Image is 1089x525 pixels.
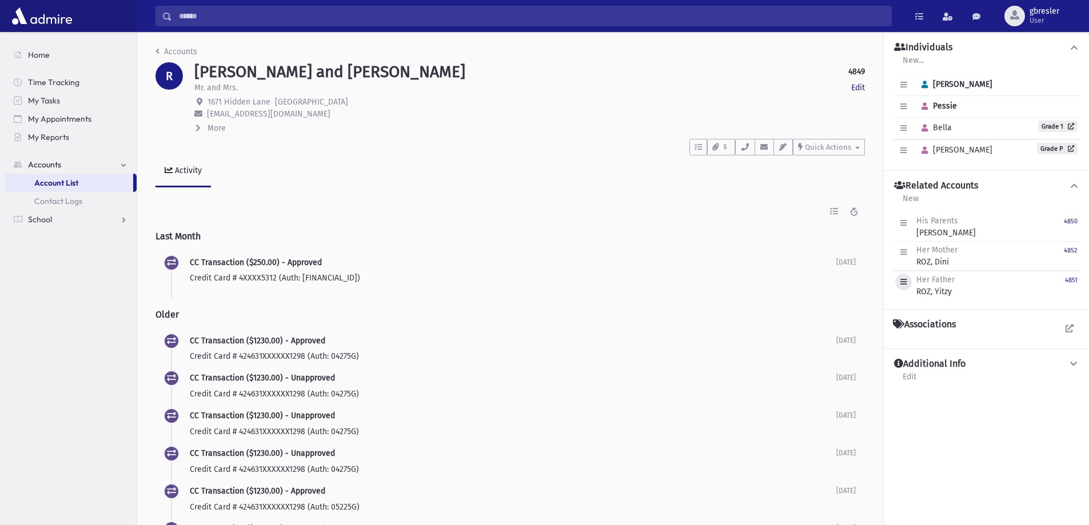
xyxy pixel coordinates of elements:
p: Mr. and Mrs. [194,82,238,94]
span: Home [28,50,50,60]
h4: Associations [893,319,956,330]
span: [GEOGRAPHIC_DATA] [275,97,348,107]
span: Bella [916,123,952,133]
span: Her Mother [916,245,958,255]
span: CC Transaction ($1230.00) - Unapproved [190,448,335,458]
a: Accounts [5,155,137,174]
span: Time Tracking [28,77,79,87]
span: [DATE] [836,449,856,457]
button: Related Accounts [893,180,1080,192]
a: 4852 [1064,244,1078,268]
p: Credit Card # 424631XXXXXX1298 (Auth: 05225G) [190,501,836,513]
a: Contact Logs [5,192,137,210]
span: Accounts [28,159,61,170]
a: New... [902,54,924,74]
a: Grade 1 [1038,121,1078,132]
h4: Related Accounts [894,180,978,192]
button: Quick Actions [793,139,865,155]
span: Quick Actions [805,143,851,151]
button: Additional Info [893,358,1080,370]
span: CC Transaction ($1230.00) - Approved [190,336,325,346]
span: [EMAIL_ADDRESS][DOMAIN_NAME] [207,109,330,119]
span: CC Transaction ($1230.00) - Unapproved [190,373,335,383]
button: 5 [707,139,735,155]
span: 1671 Hidden Lane [208,97,270,107]
p: Credit Card # 424631XXXXXX1298 (Auth: 04275G) [190,350,836,362]
span: gbresler [1030,7,1059,16]
a: New [902,192,919,213]
span: My Appointments [28,114,91,124]
span: Account List [34,178,78,188]
span: [DATE] [836,487,856,495]
a: Edit [851,82,865,94]
p: Credit Card # 424631XXXXXX1298 (Auth: 04275G) [190,426,836,438]
small: 4852 [1064,247,1078,254]
span: CC Transaction ($250.00) - Approved [190,258,322,267]
strong: 4849 [848,66,865,78]
span: [PERSON_NAME] [916,145,992,155]
p: Credit Card # 424631XXXXXX1298 (Auth: 04275G) [190,388,836,400]
div: Activity [173,166,202,175]
a: Grade P [1037,143,1078,154]
a: 4851 [1065,274,1078,298]
h2: Last Month [155,222,865,251]
input: Search [172,6,891,26]
span: His Parents [916,216,958,226]
span: Contact Logs [34,196,82,206]
small: 4850 [1064,218,1078,225]
a: My Reports [5,128,137,146]
a: 4850 [1064,215,1078,239]
a: Home [5,46,137,64]
h2: Older [155,300,865,329]
span: CC Transaction ($1230.00) - Approved [190,486,325,496]
span: [DATE] [836,258,856,266]
a: Edit [902,370,917,391]
span: More [208,123,226,133]
h4: Individuals [894,42,952,54]
span: User [1030,16,1059,25]
a: School [5,210,137,229]
div: [PERSON_NAME] [916,215,976,239]
a: My Tasks [5,91,137,110]
a: Activity [155,155,211,187]
div: ROZ, Dini [916,244,958,268]
a: Time Tracking [5,73,137,91]
button: More [194,122,227,134]
span: Her Father [916,275,955,284]
div: ROZ, Yitzy [916,274,955,298]
span: 5 [720,142,730,153]
span: [DATE] [836,374,856,382]
span: CC Transaction ($1230.00) - Unapproved [190,411,335,420]
button: Individuals [893,42,1080,54]
a: My Appointments [5,110,137,128]
small: 4851 [1065,276,1078,284]
img: AdmirePro [9,5,75,27]
span: [PERSON_NAME] [916,79,992,89]
a: Accounts [155,47,197,57]
a: Account List [5,174,133,192]
span: My Tasks [28,95,60,106]
p: Credit Card # 4XXXX5312 (Auth: [FINANCIAL_ID]) [190,272,836,284]
span: My Reports [28,132,69,142]
span: School [28,214,52,225]
h1: [PERSON_NAME] and [PERSON_NAME] [194,62,465,82]
p: Credit Card # 424631XXXXXX1298 (Auth: 04275G) [190,463,836,475]
nav: breadcrumb [155,46,197,62]
span: [DATE] [836,411,856,419]
h4: Additional Info [894,358,966,370]
div: R [155,62,183,90]
span: Pessie [916,101,957,111]
span: [DATE] [836,336,856,344]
